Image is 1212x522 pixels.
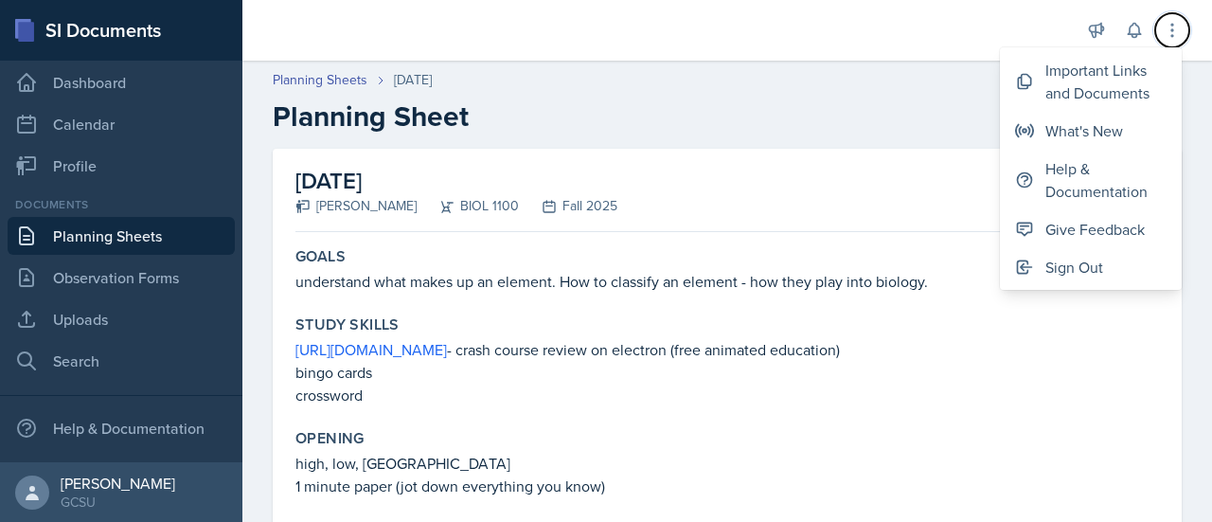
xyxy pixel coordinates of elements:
[295,452,1159,475] p: high, low, [GEOGRAPHIC_DATA]
[295,384,1159,406] p: crossword
[1000,210,1182,248] button: Give Feedback
[1000,248,1182,286] button: Sign Out
[1045,157,1167,203] div: Help & Documentation
[8,259,235,297] a: Observation Forms
[417,196,519,216] div: BIOL 1100
[1045,59,1167,104] div: Important Links and Documents
[8,147,235,185] a: Profile
[295,247,346,266] label: Goals
[1000,112,1182,150] button: What's New
[295,429,365,448] label: Opening
[1045,119,1123,142] div: What's New
[61,493,175,512] div: GCSU
[295,270,1159,293] p: understand what makes up an element. How to classify an element - how they play into biology.
[295,361,1159,384] p: bingo cards
[295,196,417,216] div: [PERSON_NAME]
[8,342,235,380] a: Search
[61,474,175,493] div: [PERSON_NAME]
[273,70,367,90] a: Planning Sheets
[394,70,432,90] div: [DATE]
[295,339,447,360] a: [URL][DOMAIN_NAME]
[519,196,617,216] div: Fall 2025
[8,300,235,338] a: Uploads
[8,105,235,143] a: Calendar
[295,315,400,334] label: Study Skills
[295,338,1159,361] p: - crash course review on electron (free animated education)
[273,99,1182,134] h2: Planning Sheet
[1045,256,1103,279] div: Sign Out
[8,217,235,255] a: Planning Sheets
[8,409,235,447] div: Help & Documentation
[295,475,1159,497] p: 1 minute paper (jot down everything you know)
[1045,218,1145,241] div: Give Feedback
[8,196,235,213] div: Documents
[295,164,617,198] h2: [DATE]
[8,63,235,101] a: Dashboard
[1000,150,1182,210] button: Help & Documentation
[1000,51,1182,112] button: Important Links and Documents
